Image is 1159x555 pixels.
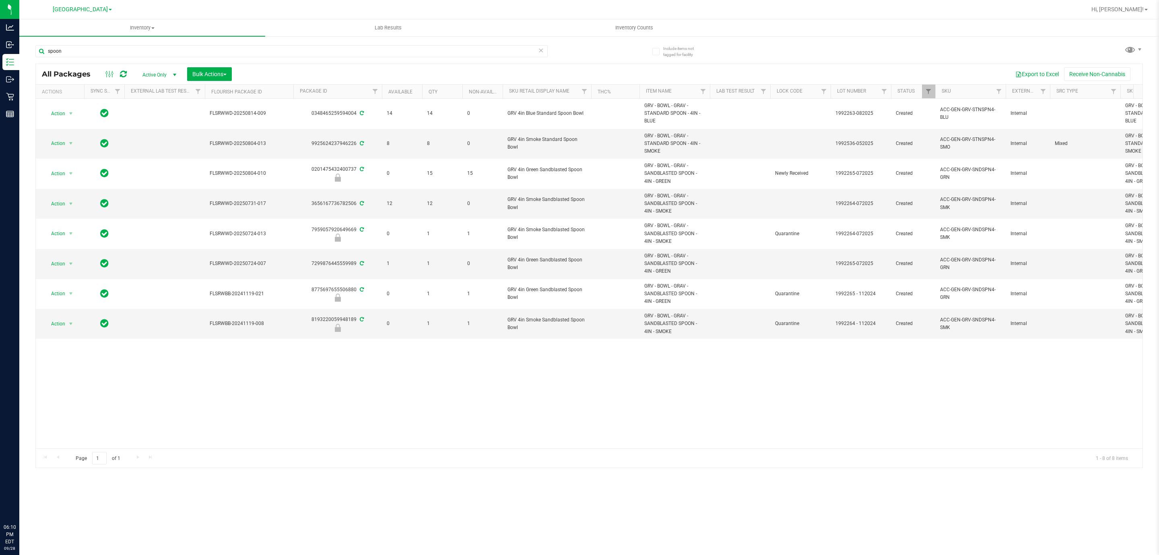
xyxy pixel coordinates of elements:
[940,286,1001,301] span: ACC-GEN-GRV-SNDSPN4-GRN
[100,288,109,299] span: In Sync
[992,85,1006,98] a: Filter
[100,108,109,119] span: In Sync
[292,226,383,242] div: 7959057920649669
[1011,290,1045,298] span: Internal
[507,136,586,151] span: GRV 4in Smoke Standard Spoon Bowl
[42,70,99,79] span: All Packages
[66,168,76,179] span: select
[4,545,16,551] p: 09/28
[835,230,886,238] span: 1992264-072025
[835,320,886,327] span: 1992264 - 112024
[1127,88,1151,94] a: SKU Name
[1011,200,1045,207] span: Internal
[775,320,826,327] span: Quarantine
[1011,170,1045,177] span: Internal
[8,491,32,515] iframe: Resource center
[507,166,586,181] span: GRV 4in Green Sandblasted Spoon Bowl
[775,170,826,177] span: Newly Received
[6,58,14,66] inline-svg: Inventory
[507,110,586,117] span: GRV 4in Blue Standard Spoon Bowl
[644,282,705,306] span: GRV - BOWL - GRAV - SANDBLASTED SPOON - 4IN - GREEN
[66,138,76,149] span: select
[896,200,930,207] span: Created
[100,138,109,149] span: In Sync
[44,288,66,299] span: Action
[940,226,1001,241] span: ACC-GEN-GRV-SNDSPN4-SMK
[942,88,951,94] a: SKU
[359,317,364,322] span: Sync from Compliance System
[835,260,886,267] span: 1992265-072025
[19,19,265,36] a: Inventory
[66,318,76,329] span: select
[507,256,586,271] span: GRV 4in Green Sandblasted Spoon Bowl
[896,110,930,117] span: Created
[507,286,586,301] span: GRV 4in Green Sandblasted Spoon Bowl
[1107,85,1120,98] a: Filter
[131,88,194,94] a: External Lab Test Result
[644,222,705,245] span: GRV - BOWL - GRAV - SANDBLASTED SPOON - 4IN - SMOKE
[24,489,33,499] iframe: Resource center unread badge
[427,260,458,267] span: 1
[716,88,755,94] a: Lab Test Result
[511,19,757,36] a: Inventory Counts
[44,108,66,119] span: Action
[369,85,382,98] a: Filter
[922,85,935,98] a: Filter
[292,166,383,181] div: 0201475432400737
[940,256,1001,271] span: ACC-GEN-GRV-SNDSPN4-GRN
[1011,260,1045,267] span: Internal
[210,170,289,177] span: FLSRWWD-20250804-010
[44,318,66,329] span: Action
[835,290,886,298] span: 1992265 - 112024
[44,258,66,269] span: Action
[387,110,417,117] span: 14
[429,89,437,95] a: Qty
[427,170,458,177] span: 15
[387,200,417,207] span: 12
[44,138,66,149] span: Action
[775,230,826,238] span: Quarantine
[467,140,498,147] span: 0
[775,290,826,298] span: Quarantine
[896,230,930,238] span: Created
[646,88,672,94] a: Item Name
[292,140,383,147] div: 9925624237946226
[507,196,586,211] span: GRV 4in Smoke Sandblasted Spoon Bowl
[835,110,886,117] span: 1992263-082025
[387,290,417,298] span: 0
[100,198,109,209] span: In Sync
[92,452,107,464] input: 1
[1012,88,1060,94] a: External/Internal
[100,228,109,239] span: In Sync
[210,320,289,327] span: FLSRWBB-20241119-008
[644,312,705,335] span: GRV - BOWL - GRAV - SANDBLASTED SPOON - 4IN - SMOKE
[4,524,16,545] p: 06:10 PM EDT
[210,230,289,238] span: FLSRWWD-20250724-013
[44,198,66,209] span: Action
[837,88,866,94] a: Lot Number
[66,108,76,119] span: select
[427,110,458,117] span: 14
[292,234,383,242] div: Quarantine
[265,19,511,36] a: Lab Results
[6,75,14,83] inline-svg: Outbound
[757,85,770,98] a: Filter
[292,174,383,182] div: Newly Received
[467,320,498,327] span: 1
[53,6,108,13] span: [GEOGRAPHIC_DATA]
[19,24,265,31] span: Inventory
[644,192,705,215] span: GRV - BOWL - GRAV - SANDBLASTED SPOON - 4IN - SMOKE
[66,258,76,269] span: select
[292,260,383,267] div: 7299876445559989
[292,110,383,117] div: 0348465259594004
[111,85,124,98] a: Filter
[292,286,383,302] div: 8775697655506880
[644,132,705,155] span: GRV - BOWL - GRAV - STANDARD SPOON - 4IN - SMOKE
[192,71,227,77] span: Bulk Actions
[604,24,664,31] span: Inventory Counts
[538,45,544,56] span: Clear
[1011,110,1045,117] span: Internal
[878,85,891,98] a: Filter
[66,228,76,239] span: select
[100,168,109,179] span: In Sync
